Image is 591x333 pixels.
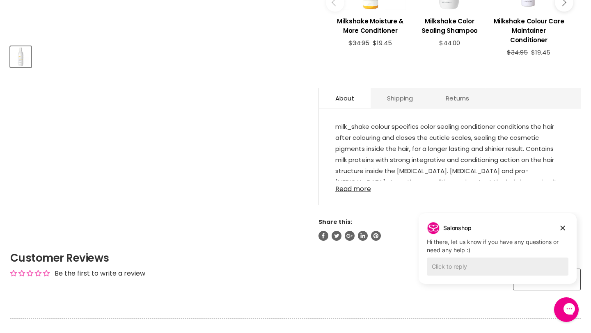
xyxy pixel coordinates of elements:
[550,294,583,325] iframe: Gorgias live chat messenger
[429,88,486,108] a: Returns
[9,44,305,67] div: Product thumbnails
[319,88,371,108] a: About
[318,218,581,240] aside: Share this:
[531,48,550,57] span: $19.45
[412,212,583,296] iframe: Gorgias live chat campaigns
[335,122,564,275] span: milk_shake colour specifics color sealing conditioner conditions the hair after colouring and clo...
[493,10,564,49] a: View product:Milkshake Colour Care Maintainer Conditioner
[335,121,564,288] div: Available in 1 Litre
[493,16,564,45] h3: Milkshake Colour Care Maintainer Conditioner
[335,10,406,39] a: View product:Milkshake Moisture & More Conditioner
[10,251,581,265] h2: Customer Reviews
[318,218,352,226] span: Share this:
[414,10,485,39] a: View product:Milkshake Color Sealing Shampoo
[439,39,460,47] span: $44.00
[373,39,392,47] span: $19.45
[507,48,528,57] span: $34.95
[348,39,369,47] span: $34.95
[11,47,30,66] img: Milkshake Color Sealing Conditioner
[335,180,564,193] a: Read more
[335,16,406,35] h3: Milkshake Moisture & More Conditioner
[55,269,145,278] div: Be the first to write a review
[414,16,485,35] h3: Milkshake Color Sealing Shampoo
[371,88,429,108] a: Shipping
[10,269,50,278] div: Average rating is 0.00 stars
[10,46,31,67] button: Milkshake Color Sealing Conditioner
